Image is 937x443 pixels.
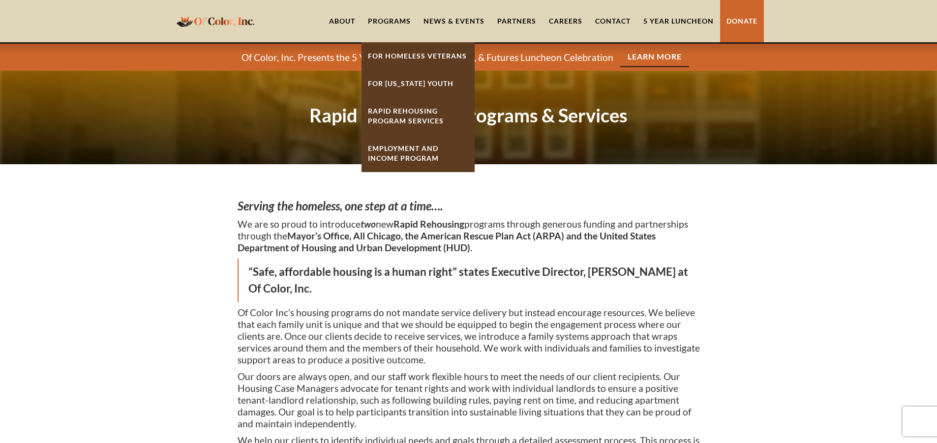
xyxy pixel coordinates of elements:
strong: Mayor’s Office, All Chicago, the American Rescue Plan Act (ARPA) and the United States Department... [238,230,656,253]
em: two [361,218,376,230]
a: Learn More [620,47,689,67]
div: Programs [368,16,411,26]
p: Our doors are always open, and our staff work flexible hours to meet the needs of our client reci... [238,371,700,430]
nav: Programs [362,42,475,172]
strong: Rapid ReHousing Program Services [368,107,444,125]
strong: Rapid ReHousing Programs & Services [309,104,628,126]
blockquote: “Safe, affordable housing is a human right” states Executive Director, [PERSON_NAME] at Of Color,... [238,259,700,302]
a: Employment And Income Program [362,135,475,172]
strong: Rapid Rehousing [393,218,464,230]
h3: ‍ [238,199,700,213]
p: Of Color, Inc. Presents the 5 Years Forward Jobs, Homes, & Futures Luncheon Celebration [242,52,613,63]
a: Rapid ReHousing Program Services [362,97,475,135]
em: Serving the homeless, one step at a time…. [238,199,443,213]
p: We are so proud to introduce new programs through generous funding and partnerships through the . [238,218,700,254]
p: Of Color Inc’s housing programs do not mandate service delivery but instead encourage resources. ... [238,307,700,366]
a: home [174,9,257,32]
a: For [US_STATE] Youth [362,70,475,97]
a: For Homeless Veterans [362,42,475,70]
